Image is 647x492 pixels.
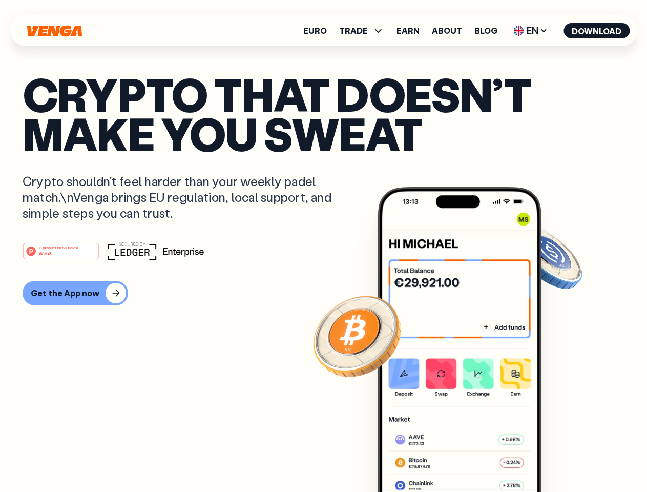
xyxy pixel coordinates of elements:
a: About [432,27,462,35]
button: Get the App now [23,281,128,305]
span: EN [510,23,551,39]
img: flag-uk [513,26,524,36]
span: TRADE [339,25,384,37]
p: Crypto shouldn’t feel harder than your weekly padel match.\nVenga brings EU regulation, local sup... [23,173,346,221]
tspan: #1 PRODUCT OF THE MONTH [39,246,78,249]
a: Blog [474,27,497,35]
a: Get the App now [23,281,624,305]
a: #1 PRODUCT OF THE MONTHWeb3 [23,249,99,262]
a: Earn [396,27,420,35]
img: Bitcoin [311,290,403,382]
div: Get the App now [31,288,99,298]
button: Download [563,23,630,38]
span: TRADE [339,27,368,35]
tspan: Web3 [39,250,52,256]
p: Crypto that doesn’t make you sweat [23,74,624,153]
a: Euro [303,27,327,35]
svg: Home [26,25,83,37]
img: USDC coin [511,220,585,294]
